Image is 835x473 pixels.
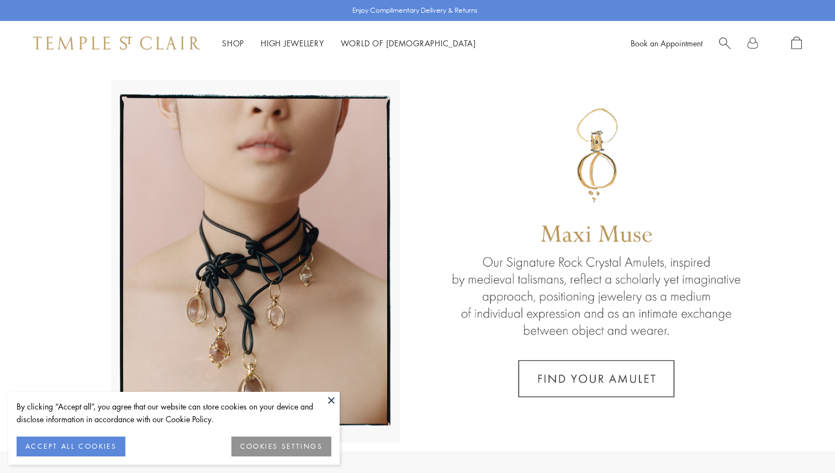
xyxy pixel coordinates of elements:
div: By clicking “Accept all”, you agree that our website can store cookies on your device and disclos... [17,400,331,426]
a: Book an Appointment [631,38,702,49]
button: COOKIES SETTINGS [231,437,331,456]
button: ACCEPT ALL COOKIES [17,437,125,456]
img: Temple St. Clair [33,36,200,50]
p: Enjoy Complimentary Delivery & Returns [352,5,478,16]
a: Search [719,36,731,50]
nav: Main navigation [222,36,476,50]
a: Open Shopping Bag [791,36,802,50]
a: High JewelleryHigh Jewellery [261,38,324,49]
a: ShopShop [222,38,244,49]
a: World of [DEMOGRAPHIC_DATA]World of [DEMOGRAPHIC_DATA] [341,38,476,49]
